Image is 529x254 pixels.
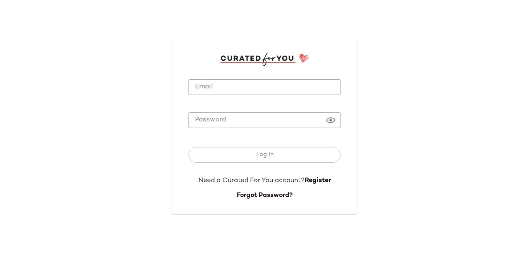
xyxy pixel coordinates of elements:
[305,177,331,184] a: Register
[198,177,305,184] span: Need a Curated For You account?
[237,192,293,199] a: Forgot Password?
[220,53,309,66] img: cfy_login_logo.DGdB1djN.svg
[255,152,273,158] span: Log In
[188,147,341,163] button: Log In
